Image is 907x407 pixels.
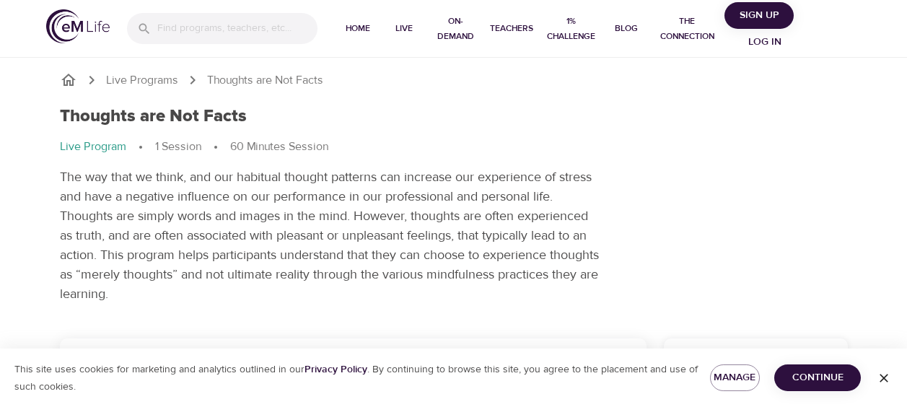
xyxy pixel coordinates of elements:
[433,14,478,44] span: On-Demand
[157,13,317,44] input: Find programs, teachers, etc...
[774,364,861,391] button: Continue
[60,71,848,89] nav: breadcrumb
[724,2,794,29] button: Sign Up
[341,21,375,36] span: Home
[207,72,323,89] p: Thoughts are Not Facts
[60,139,848,156] nav: breadcrumb
[722,369,749,387] span: Manage
[304,363,367,376] a: Privacy Policy
[730,29,799,56] button: Log in
[60,167,601,304] p: The way that we think, and our habitual thought patterns can increase our experience of stress an...
[786,369,849,387] span: Continue
[60,139,126,155] p: Live Program
[46,9,110,43] img: logo
[60,106,247,127] h1: Thoughts are Not Facts
[230,139,328,155] p: 60 Minutes Session
[736,33,794,51] span: Log in
[730,6,788,25] span: Sign Up
[710,364,761,391] button: Manage
[490,21,533,36] span: Teachers
[387,21,421,36] span: Live
[106,72,178,89] a: Live Programs
[655,14,719,44] span: The Connection
[155,139,201,155] p: 1 Session
[609,21,644,36] span: Blog
[545,14,598,44] span: 1% Challenge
